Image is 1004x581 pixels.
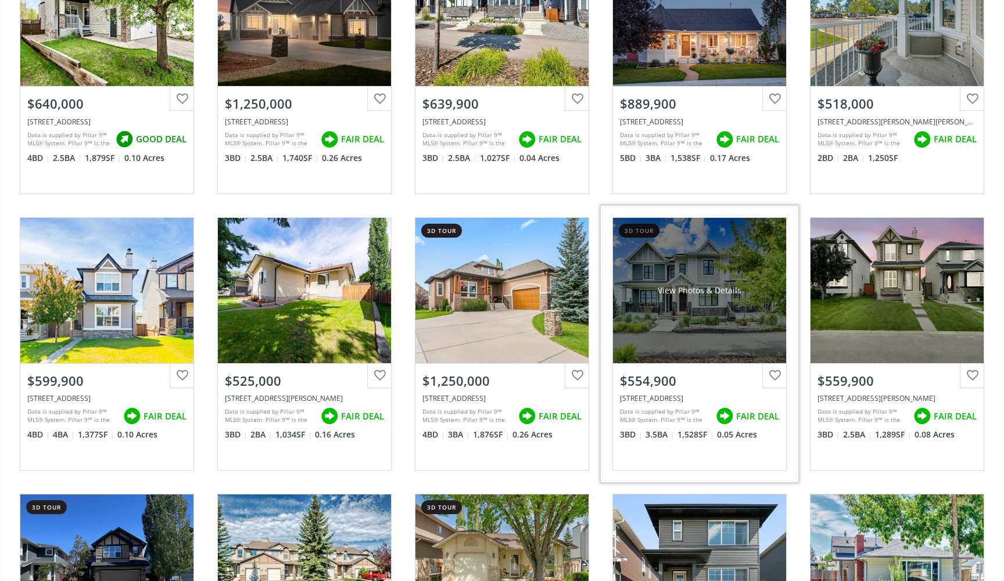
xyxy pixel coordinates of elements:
span: 2.5 BA [843,429,872,440]
span: 2 BD [817,152,840,164]
div: $518,000 [817,95,977,113]
span: 0.10 Acres [117,429,157,440]
div: 24 D'arcy Boulevard, Okotoks, AB T1S 5S7 [422,117,582,127]
span: 4 BD [27,429,50,440]
div: View Photos & Details [658,285,741,296]
span: 0.17 Acres [710,152,750,164]
span: 3 BD [620,429,643,440]
span: FAIR DEAL [539,410,582,422]
span: 1,538 SF [670,152,707,164]
div: Data is supplied by Pillar 9™ MLS® System. Pillar 9™ is the owner of the copyright in its MLS® Sy... [225,407,315,425]
span: 3 BD [422,152,445,164]
span: 1,377 SF [78,429,114,440]
div: $599,900 [27,372,187,390]
span: 0.26 Acres [322,152,362,164]
span: 1,879 SF [85,152,121,164]
a: $559,900[STREET_ADDRESS][PERSON_NAME]Data is supplied by Pillar 9™ MLS® System. Pillar 9™ is the ... [798,206,996,482]
div: 88 Cimarron Estates Drive, Okotoks, AB T1S 0R1 [225,117,384,127]
span: 1,876 SF [473,429,510,440]
span: 2.5 BA [448,152,477,164]
div: Data is supplied by Pillar 9™ MLS® System. Pillar 9™ is the owner of the copyright in its MLS® Sy... [620,407,710,425]
div: 83 Crystalridge Close, Okotoks, AB T1S 1W5 [27,117,187,127]
span: 4 BD [27,152,50,164]
span: 3 BD [225,152,248,164]
div: $1,250,000 [225,95,384,113]
span: 3 BA [448,429,470,440]
div: Data is supplied by Pillar 9™ MLS® System. Pillar 9™ is the owner of the copyright in its MLS® Sy... [620,131,710,148]
div: 9 Drake Landing Way, Okotoks, AB T1S0B9 [27,393,187,403]
span: 0.08 Acres [915,429,955,440]
span: 2.5 BA [53,152,82,164]
span: GOOD DEAL [136,133,187,145]
span: FAIR DEAL [934,133,977,145]
img: rating icon [910,404,934,428]
span: 1,250 SF [868,152,898,164]
a: 3d tour$1,250,000[STREET_ADDRESS]Data is supplied by Pillar 9™ MLS® System. Pillar 9™ is the owne... [403,206,601,482]
div: 35 Cimarron Estates Way, Okotoks, AB T1S 2P4 [422,393,582,403]
span: 3 BA [646,152,668,164]
div: $640,000 [27,95,187,113]
div: 34 Wilson Street, Okotoks, AB T1S 1G2 [225,393,384,403]
span: 1,027 SF [480,152,517,164]
span: 0.10 Acres [124,152,164,164]
span: FAIR DEAL [736,133,779,145]
div: Data is supplied by Pillar 9™ MLS® System. Pillar 9™ is the owner of the copyright in its MLS® Sy... [422,407,512,425]
span: 1,740 SF [282,152,319,164]
div: $554,900 [620,372,779,390]
span: 4 BD [422,429,445,440]
div: Data is supplied by Pillar 9™ MLS® System. Pillar 9™ is the owner of the copyright in its MLS® Sy... [817,407,908,425]
a: 3d tourView Photos & Details$554,900[STREET_ADDRESS]Data is supplied by Pillar 9™ MLS® System. Pi... [601,206,798,482]
a: $525,000[STREET_ADDRESS][PERSON_NAME]Data is supplied by Pillar 9™ MLS® System. Pillar 9™ is the ... [206,206,403,482]
span: FAIR DEAL [736,410,779,422]
div: 1 Crystal Green Lane #129, Okotoks, AB T1S 0C5 [817,117,977,127]
div: Data is supplied by Pillar 9™ MLS® System. Pillar 9™ is the owner of the copyright in its MLS® Sy... [817,131,908,148]
div: 3 D'Arcy Boulevard, Okotoks, AB T1S5S6 [620,393,779,403]
img: rating icon [713,404,736,428]
div: $889,900 [620,95,779,113]
span: 0.05 Acres [717,429,757,440]
span: 0.26 Acres [512,429,553,440]
span: FAIR DEAL [341,133,384,145]
img: rating icon [515,404,539,428]
span: 2 BA [843,152,865,164]
div: Data is supplied by Pillar 9™ MLS® System. Pillar 9™ is the owner of the copyright in its MLS® Sy... [422,131,512,148]
span: 2.5 BA [250,152,279,164]
span: 0.16 Acres [315,429,355,440]
span: 3.5 BA [646,429,675,440]
a: $599,900[STREET_ADDRESS]Data is supplied by Pillar 9™ MLS® System. Pillar 9™ is the owner of the ... [8,206,206,482]
img: rating icon [713,128,736,151]
img: rating icon [318,128,341,151]
span: 5 BD [620,152,643,164]
img: rating icon [318,404,341,428]
img: rating icon [910,128,934,151]
span: 0.04 Acres [519,152,560,164]
div: Data is supplied by Pillar 9™ MLS® System. Pillar 9™ is the owner of the copyright in its MLS® Sy... [27,131,110,148]
div: $1,250,000 [422,372,582,390]
span: 1,289 SF [875,429,912,440]
span: 1,034 SF [275,429,312,440]
div: Data is supplied by Pillar 9™ MLS® System. Pillar 9™ is the owner of the copyright in its MLS® Sy... [27,407,117,425]
img: rating icon [113,128,136,151]
div: Data is supplied by Pillar 9™ MLS® System. Pillar 9™ is the owner of the copyright in its MLS® Sy... [225,131,315,148]
div: $525,000 [225,372,384,390]
span: 1,528 SF [677,429,714,440]
img: rating icon [515,128,539,151]
span: 3 BD [225,429,248,440]
span: 2 BA [250,429,272,440]
span: FAIR DEAL [144,410,187,422]
img: rating icon [120,404,144,428]
span: 4 BA [53,429,75,440]
span: FAIR DEAL [341,410,384,422]
div: $559,900 [817,372,977,390]
span: FAIR DEAL [934,410,977,422]
div: $639,900 [422,95,582,113]
span: 3 BD [817,429,840,440]
div: 169 Crystal Shores Grove, Okotoks, AB T1S 1Y3 [817,393,977,403]
span: FAIR DEAL [539,133,582,145]
div: 143 Westridge Close, Okotoks, AB T1S 1N4 [620,117,779,127]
